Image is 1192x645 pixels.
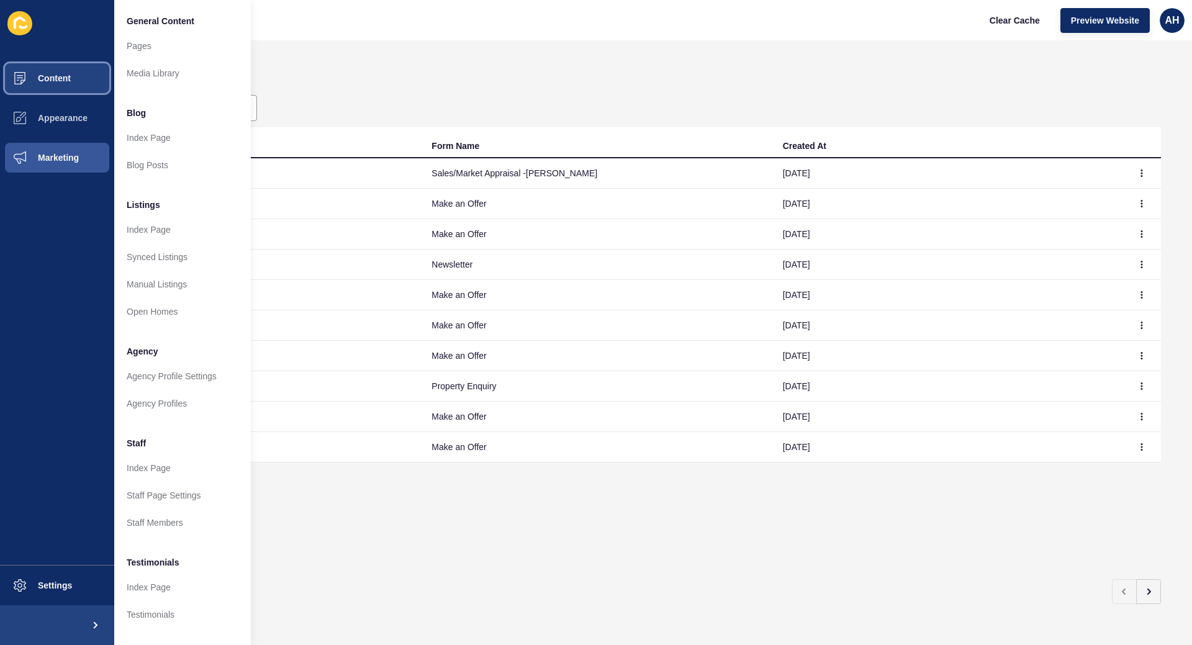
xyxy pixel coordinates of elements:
h1: Submissions [71,71,1161,89]
a: Agency Profiles [114,390,251,417]
div: Created At [783,140,826,152]
a: Testimonials [114,601,251,628]
a: Index Page [114,454,251,482]
td: Make an Offer [422,341,772,371]
td: [DATE] [773,250,1124,280]
td: Sales/Market Appraisal -[PERSON_NAME] [422,158,772,189]
a: Media Library [114,60,251,87]
a: Pages [114,32,251,60]
td: [DATE] [773,189,1124,219]
td: [DATE] [773,219,1124,250]
span: Listings [127,199,160,211]
td: Make an Offer [422,432,772,462]
a: Agency Profile Settings [114,363,251,390]
td: [DATE] [773,402,1124,432]
td: [DATE] [773,280,1124,310]
td: Newsletter [422,250,772,280]
td: Property Enquiry [422,371,772,402]
td: [DATE] [773,158,1124,189]
span: Clear Cache [990,14,1040,27]
div: Form Name [431,140,479,152]
td: Make an Offer [422,219,772,250]
span: AH [1165,14,1179,27]
td: [DATE] [773,341,1124,371]
a: Index Page [114,216,251,243]
span: Agency [127,345,158,358]
a: Blog Posts [114,151,251,179]
span: Testimonials [127,556,179,569]
span: Staff [127,437,146,449]
td: [DATE] [773,432,1124,462]
a: Manual Listings [114,271,251,298]
td: [DATE] [773,310,1124,341]
td: Make an Offer [422,402,772,432]
span: Blog [127,107,146,119]
button: Preview Website [1060,8,1150,33]
td: Make an Offer [422,189,772,219]
button: Clear Cache [979,8,1050,33]
span: Preview Website [1071,14,1139,27]
a: Index Page [114,124,251,151]
a: Index Page [114,574,251,601]
a: Staff Members [114,509,251,536]
td: [DATE] [773,371,1124,402]
a: Open Homes [114,298,251,325]
span: General Content [127,15,194,27]
td: Make an Offer [422,310,772,341]
a: Synced Listings [114,243,251,271]
td: Make an Offer [422,280,772,310]
a: Staff Page Settings [114,482,251,509]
